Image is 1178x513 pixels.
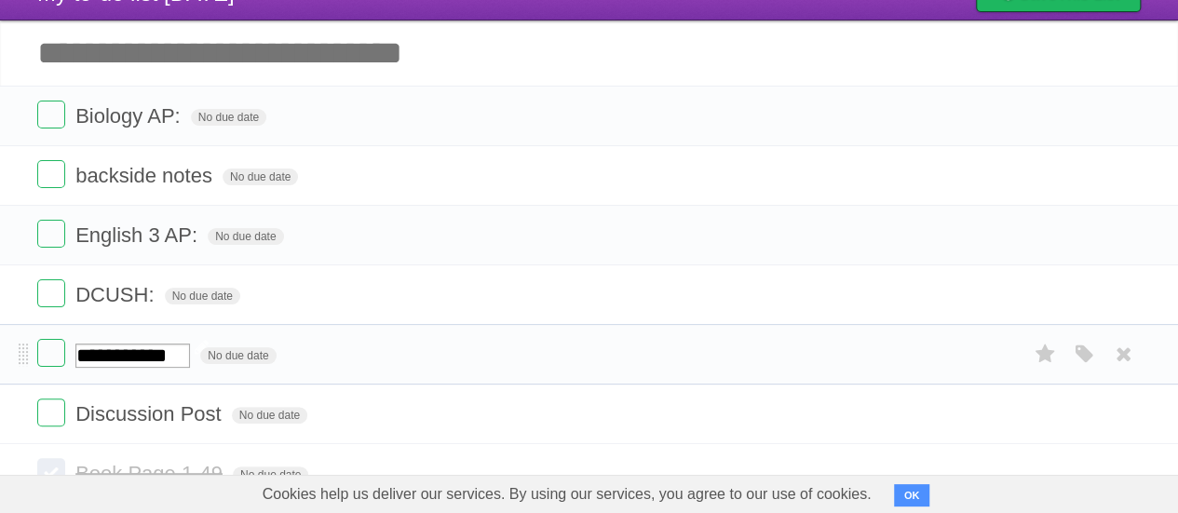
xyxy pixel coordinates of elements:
[37,220,65,248] label: Done
[233,466,308,483] span: No due date
[165,288,240,304] span: No due date
[232,407,307,424] span: No due date
[37,398,65,426] label: Done
[37,458,65,486] label: Done
[191,109,266,126] span: No due date
[223,169,298,185] span: No due date
[1027,339,1063,370] label: Star task
[208,228,283,245] span: No due date
[75,462,227,485] span: Book Page 1-49
[37,339,65,367] label: Done
[200,347,276,364] span: No due date
[75,164,217,187] span: backside notes
[75,402,226,425] span: Discussion Post
[75,283,158,306] span: DCUSH:
[37,160,65,188] label: Done
[37,279,65,307] label: Done
[244,476,890,513] span: Cookies help us deliver our services. By using our services, you agree to our use of cookies.
[75,223,202,247] span: English 3 AP:
[37,101,65,128] label: Done
[894,484,930,506] button: OK
[75,104,185,128] span: Biology AP:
